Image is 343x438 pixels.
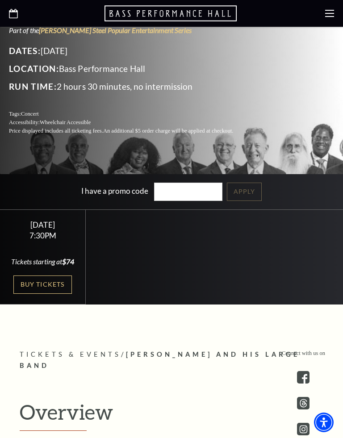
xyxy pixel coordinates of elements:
[103,128,233,134] span: An additional $5 order charge will be applied at checkout.
[20,350,121,358] span: Tickets & Events
[62,257,74,266] span: $74
[20,349,323,371] p: /
[9,25,255,35] p: Part of the
[9,9,18,18] a: Open this option
[282,349,325,358] p: Connect with us on
[9,62,255,76] p: Bass Performance Hall
[20,400,323,431] h2: Overview
[11,220,75,229] div: [DATE]
[39,26,192,34] a: Irwin Steel Popular Entertainment Series - open in a new tab
[9,46,41,56] span: Dates:
[9,118,255,127] p: Accessibility:
[297,397,310,409] a: threads.com - open in a new tab
[20,350,300,369] span: [PERSON_NAME] and his Large Band
[13,275,71,294] a: Buy Tickets
[9,63,59,74] span: Location:
[105,4,238,22] a: Open this option
[11,232,75,239] div: 7:30PM
[297,423,310,435] a: instagram - open in a new tab
[11,257,75,267] div: Tickets starting at
[9,110,255,118] p: Tags:
[9,81,57,92] span: Run Time:
[9,44,255,58] p: [DATE]
[9,127,255,135] p: Price displayed includes all ticketing fees.
[9,79,255,94] p: 2 hours 30 minutes, no intermission
[81,186,148,196] label: I have a promo code
[297,371,310,384] a: facebook - open in a new tab
[314,413,334,432] div: Accessibility Menu
[21,111,39,117] span: Concert
[40,119,91,125] span: Wheelchair Accessible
